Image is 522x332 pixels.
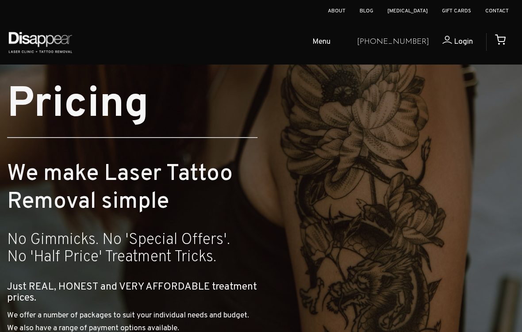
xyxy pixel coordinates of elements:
span: Menu [312,36,330,49]
h1: Pricing [7,85,257,126]
a: About [328,8,345,15]
a: Contact [485,8,509,15]
a: Gift Cards [442,8,471,15]
a: Blog [360,8,373,15]
img: Disappear - Laser Clinic and Tattoo Removal Services in Sydney, Australia [7,27,74,58]
a: [MEDICAL_DATA] [388,8,428,15]
a: [PHONE_NUMBER] [357,36,429,49]
a: Login [429,36,473,49]
big: Just REAL, HONEST and VERY AFFORDABLE treatment prices. [7,281,257,305]
h3: No Gimmicks. No 'Special Offers'. No 'Half Price' Treatment Tricks. [7,232,257,266]
small: We make Laser Tattoo Removal simple [7,160,233,216]
ul: Open Mobile Menu [81,28,350,57]
span: Login [454,37,473,47]
a: Menu [281,28,350,57]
